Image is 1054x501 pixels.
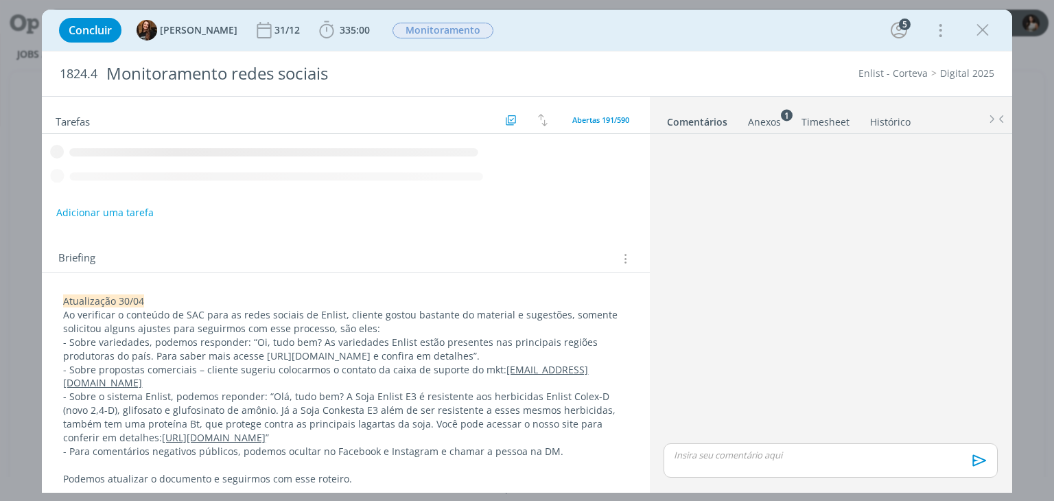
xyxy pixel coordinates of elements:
[162,431,266,444] a: [URL][DOMAIN_NAME]
[781,109,793,121] sup: 1
[63,445,563,458] span: - Para comentários negativos públicos, podemos ocultar no Facebook e Instagram e chamar a pessoa ...
[58,250,95,268] span: Briefing
[42,10,1011,493] div: dialog
[858,67,928,80] a: Enlist - Corteva
[160,25,237,35] span: [PERSON_NAME]
[56,200,154,225] button: Adicionar uma tarefa
[801,109,850,129] a: Timesheet
[538,114,548,126] img: arrow-down-up.svg
[393,23,493,38] span: Monitoramento
[63,472,628,486] p: Podemos atualizar o documento e seguirmos com esse roteiro.
[63,363,506,376] span: - Sobre propostas comerciais – cliente sugeriu colocarmos o contato da caixa de suporte do mkt:
[59,18,121,43] button: Concluir
[137,20,157,40] img: T
[56,112,90,128] span: Tarefas
[316,19,373,41] button: 335:00
[63,308,620,335] span: Ao verificar o conteúdo de SAC para as redes sociais de Enlist, cliente gostou bastante do materi...
[940,67,994,80] a: Digital 2025
[392,22,494,39] button: Monitoramento
[63,363,588,390] a: [EMAIL_ADDRESS][DOMAIN_NAME]
[69,25,112,36] span: Concluir
[266,431,269,444] span: ”
[137,20,237,40] button: T[PERSON_NAME]
[60,67,97,82] span: 1824.4
[100,57,599,91] div: Monitoramento redes sociais
[63,336,600,362] span: - Sobre variedades, podemos responder: “Oi, tudo bem? As variedades Enlist estão presentes nas pr...
[340,23,370,36] span: 335:00
[666,109,728,129] a: Comentários
[899,19,911,30] div: 5
[748,115,781,129] div: Anexos
[572,115,629,125] span: Abertas 191/590
[63,294,144,307] span: Atualização 30/04
[888,19,910,41] button: 5
[869,109,911,129] a: Histórico
[274,25,303,35] div: 31/12
[63,390,618,444] span: - Sobre o sistema Enlist, podemos reponder: “Olá, tudo bem? A Soja Enlist E3 é resistente aos her...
